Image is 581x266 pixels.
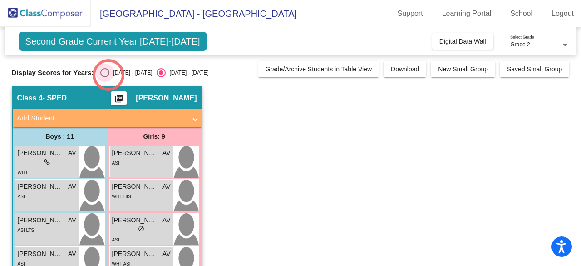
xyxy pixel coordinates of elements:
[112,161,119,166] span: ASI
[162,148,171,158] span: AV
[500,61,569,77] button: Saved Small Group
[68,216,76,225] span: AV
[136,94,197,103] span: [PERSON_NAME]
[503,6,540,21] a: School
[507,65,562,73] span: Saved Small Group
[112,216,158,225] span: [PERSON_NAME]
[18,194,25,199] span: ASI
[439,38,486,45] span: Digital Data Wall
[107,127,202,146] div: Girls: 9
[113,94,124,107] mat-icon: picture_as_pdf
[544,6,581,21] a: Logout
[384,61,426,77] button: Download
[18,249,63,259] span: [PERSON_NAME]
[18,216,63,225] span: [PERSON_NAME]
[13,127,107,146] div: Boys : 11
[112,194,131,199] span: WHT HIS
[43,94,67,103] span: - SPED
[18,148,63,158] span: [PERSON_NAME]
[100,68,208,77] mat-radio-group: Select an option
[432,33,493,50] button: Digital Data Wall
[162,182,171,191] span: AV
[68,249,76,259] span: AV
[19,32,207,51] span: Second Grade Current Year [DATE]-[DATE]
[138,226,144,232] span: do_not_disturb_alt
[438,65,488,73] span: New Small Group
[13,109,202,127] mat-expansion-panel-header: Add Student
[112,249,158,259] span: [PERSON_NAME]
[111,91,127,105] button: Print Students Details
[68,148,76,158] span: AV
[162,249,171,259] span: AV
[112,237,119,242] span: ASI
[266,65,372,73] span: Grade/Archive Students in Table View
[17,113,186,124] mat-panel-title: Add Student
[112,182,158,191] span: [PERSON_NAME]
[431,61,495,77] button: New Small Group
[162,216,171,225] span: AV
[435,6,499,21] a: Learning Portal
[18,182,63,191] span: [PERSON_NAME]
[258,61,379,77] button: Grade/Archive Students in Table View
[510,41,530,48] span: Grade 2
[91,6,297,21] span: [GEOGRAPHIC_DATA] - [GEOGRAPHIC_DATA]
[391,65,419,73] span: Download
[12,69,94,77] span: Display Scores for Years:
[112,148,158,158] span: [PERSON_NAME]
[18,170,28,175] span: WHT
[18,228,34,233] span: ASI LTS
[109,69,152,77] div: [DATE] - [DATE]
[17,94,43,103] span: Class 4
[166,69,208,77] div: [DATE] - [DATE]
[68,182,76,191] span: AV
[390,6,430,21] a: Support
